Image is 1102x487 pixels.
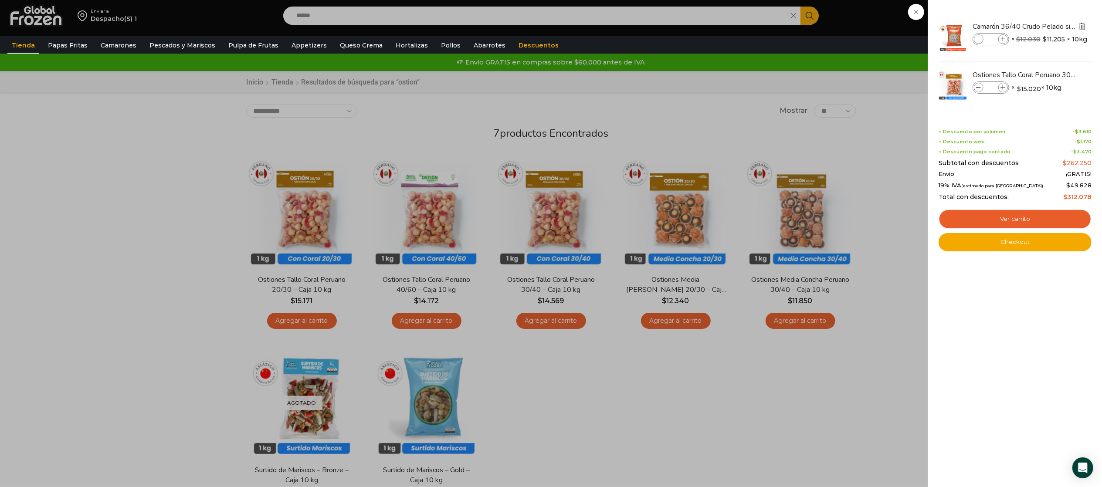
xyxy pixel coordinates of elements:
small: (estimado para [GEOGRAPHIC_DATA]) [961,183,1043,188]
a: Tienda [7,37,39,54]
input: Product quantity [984,83,997,92]
a: Hortalizas [391,37,432,54]
span: $ [1016,35,1020,43]
img: Eliminar Camarón 36/40 Crudo Pelado sin Vena - Super Prime - Caja 10 kg del carrito [1078,22,1086,30]
span: × × 10kg [1011,33,1087,45]
span: Total con descuentos: [939,193,1009,201]
bdi: 312.078 [1063,193,1092,201]
span: $ [1066,182,1070,189]
span: - [1071,149,1092,155]
a: Ver carrito [939,209,1092,229]
span: Envío [939,171,954,178]
span: $ [1063,193,1067,201]
span: 19% IVA [939,182,1043,189]
a: Camarón 36/40 Crudo Pelado sin Vena - Super Prime - Caja 10 kg [973,22,1076,31]
span: + Descuento por volumen [939,129,1005,135]
a: Queso Crema [336,37,387,54]
span: - [1075,139,1092,145]
a: Checkout [939,233,1092,251]
bdi: 3.610 [1075,129,1092,135]
input: Product quantity [984,34,997,44]
a: Ostiones Tallo Coral Peruano 30/40 - Caja 10 kg [973,70,1076,80]
span: + Descuento pago contado [939,149,1010,155]
span: + Descuento web [939,139,985,145]
a: Eliminar Camarón 36/40 Crudo Pelado sin Vena - Super Prime - Caja 10 kg del carrito [1078,21,1087,32]
span: × × 10kg [1011,81,1061,94]
bdi: 15.020 [1017,85,1041,93]
bdi: 3.470 [1073,149,1092,155]
a: Papas Fritas [44,37,92,54]
span: - [1073,129,1092,135]
bdi: 11.205 [1043,35,1065,44]
div: Open Intercom Messenger [1072,457,1093,478]
bdi: 12.030 [1016,35,1041,43]
span: $ [1075,129,1078,135]
span: $ [1043,35,1047,44]
a: Camarones [96,37,141,54]
bdi: 262.250 [1063,159,1092,167]
a: Appetizers [287,37,331,54]
span: $ [1073,149,1077,155]
a: Abarrotes [469,37,510,54]
span: ¡GRATIS! [1066,171,1092,178]
span: $ [1077,139,1080,145]
a: Descuentos [514,37,563,54]
a: Pescados y Mariscos [145,37,220,54]
span: Subtotal con descuentos [939,159,1019,167]
span: $ [1017,85,1021,93]
a: Pollos [437,37,465,54]
a: Pulpa de Frutas [224,37,283,54]
span: $ [1063,159,1067,167]
bdi: 1.170 [1077,139,1092,145]
span: 49.828 [1066,182,1092,189]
